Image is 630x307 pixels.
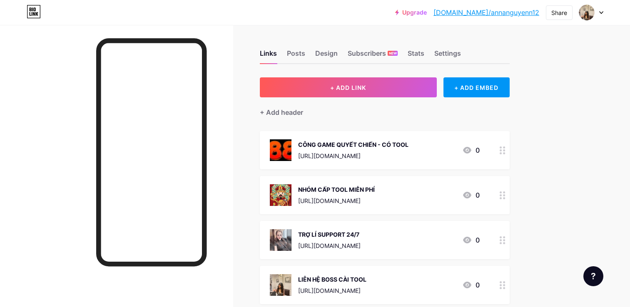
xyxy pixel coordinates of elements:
div: Posts [287,48,305,63]
div: Share [551,8,567,17]
div: Settings [434,48,461,63]
div: 0 [462,190,480,200]
img: LIÊN HỆ BOSS CÀI TOOL [270,274,291,296]
div: [URL][DOMAIN_NAME] [298,286,366,295]
span: + ADD LINK [330,84,366,91]
img: TRỢ LÍ SUPPORT 24/7 [270,229,291,251]
div: [URL][DOMAIN_NAME] [298,241,361,250]
div: LIÊN HỆ BOSS CÀI TOOL [298,275,366,284]
a: Upgrade [395,9,427,16]
button: + ADD LINK [260,77,437,97]
div: 0 [462,280,480,290]
div: Links [260,48,277,63]
div: [URL][DOMAIN_NAME] [298,151,408,160]
div: Design [315,48,338,63]
img: CÔNG GAME QUYẾT CHIẾN - CÓ TOOL [270,139,291,161]
div: + Add header [260,107,303,117]
div: + ADD EMBED [443,77,510,97]
span: NEW [389,51,397,56]
div: 0 [462,145,480,155]
img: annanguyenn12 [579,5,595,20]
img: NHÓM CẤP TOOL MIỄN PHÍ [270,184,291,206]
div: [URL][DOMAIN_NAME] [298,196,375,205]
div: CÔNG GAME QUYẾT CHIẾN - CÓ TOOL [298,140,408,149]
div: Stats [408,48,424,63]
div: NHÓM CẤP TOOL MIỄN PHÍ [298,185,375,194]
a: [DOMAIN_NAME]/annanguyenn12 [433,7,539,17]
div: TRỢ LÍ SUPPORT 24/7 [298,230,361,239]
div: 0 [462,235,480,245]
div: Subscribers [348,48,398,63]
